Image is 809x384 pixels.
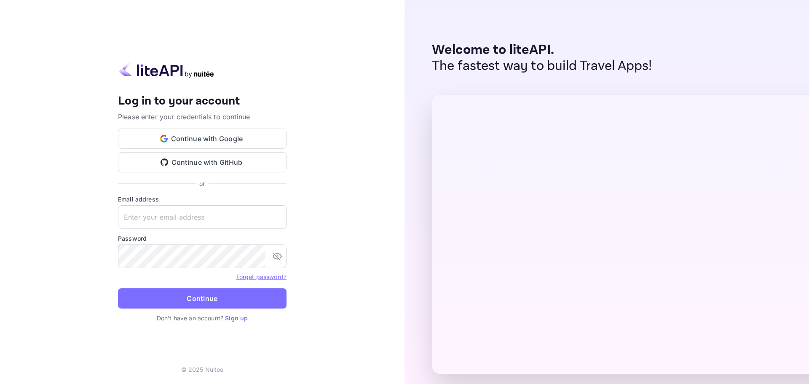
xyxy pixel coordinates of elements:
button: toggle password visibility [269,248,286,265]
a: Forget password? [236,272,287,281]
label: Password [118,234,287,243]
a: Sign up [225,314,248,322]
p: Don't have an account? [118,314,287,322]
label: Email address [118,195,287,204]
p: Please enter your credentials to continue [118,112,287,122]
input: Enter your email address [118,205,287,229]
p: or [199,179,205,188]
button: Continue with GitHub [118,152,287,172]
p: The fastest way to build Travel Apps! [432,58,652,74]
h4: Log in to your account [118,94,287,109]
button: Continue [118,288,287,309]
button: Continue with Google [118,129,287,149]
img: liteapi [118,62,215,78]
a: Forget password? [236,273,287,280]
p: Welcome to liteAPI. [432,42,652,58]
p: © 2025 Nuitee [181,365,224,374]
